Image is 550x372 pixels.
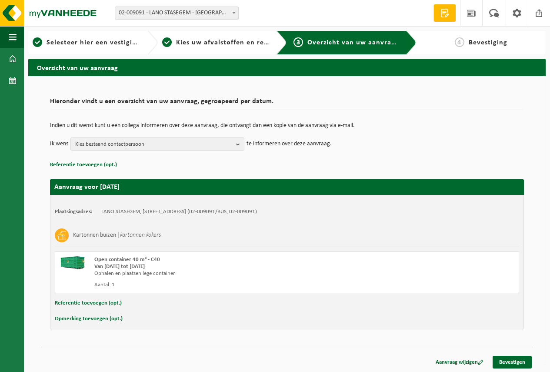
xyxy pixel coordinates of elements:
[493,356,532,369] a: Bevestigen
[455,37,464,47] span: 4
[162,37,172,47] span: 2
[70,137,244,151] button: Kies bestaand contactpersoon
[115,7,238,19] span: 02-009091 - LANO STASEGEM - HARELBEKE
[94,270,322,277] div: Ophalen en plaatsen lege container
[75,138,233,151] span: Kies bestaand contactpersoon
[50,137,68,151] p: Ik wens
[55,209,93,214] strong: Plaatsingsadres:
[162,37,270,48] a: 2Kies uw afvalstoffen en recipiënten
[120,232,161,238] i: kartonnen kokers
[176,39,296,46] span: Kies uw afvalstoffen en recipiënten
[293,37,303,47] span: 3
[50,159,117,171] button: Referentie toevoegen (opt.)
[115,7,239,20] span: 02-009091 - LANO STASEGEM - HARELBEKE
[54,184,120,191] strong: Aanvraag voor [DATE]
[94,257,160,262] span: Open container 40 m³ - C40
[247,137,332,151] p: te informeren over deze aanvraag.
[307,39,399,46] span: Overzicht van uw aanvraag
[469,39,507,46] span: Bevestiging
[47,39,140,46] span: Selecteer hier een vestiging
[33,37,140,48] a: 1Selecteer hier een vestiging
[50,98,524,110] h2: Hieronder vindt u een overzicht van uw aanvraag, gegroepeerd per datum.
[60,256,86,269] img: HK-XC-40-GN-00.png
[73,228,161,242] h3: Kartonnen buizen |
[55,298,122,309] button: Referentie toevoegen (opt.)
[94,282,322,288] div: Aantal: 1
[101,208,257,215] td: LANO STASEGEM, [STREET_ADDRESS] (02-009091/BUS, 02-009091)
[33,37,42,47] span: 1
[94,264,145,269] strong: Van [DATE] tot [DATE]
[28,59,546,76] h2: Overzicht van uw aanvraag
[429,356,490,369] a: Aanvraag wijzigen
[50,123,524,129] p: Indien u dit wenst kunt u een collega informeren over deze aanvraag, die ontvangt dan een kopie v...
[55,313,123,325] button: Opmerking toevoegen (opt.)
